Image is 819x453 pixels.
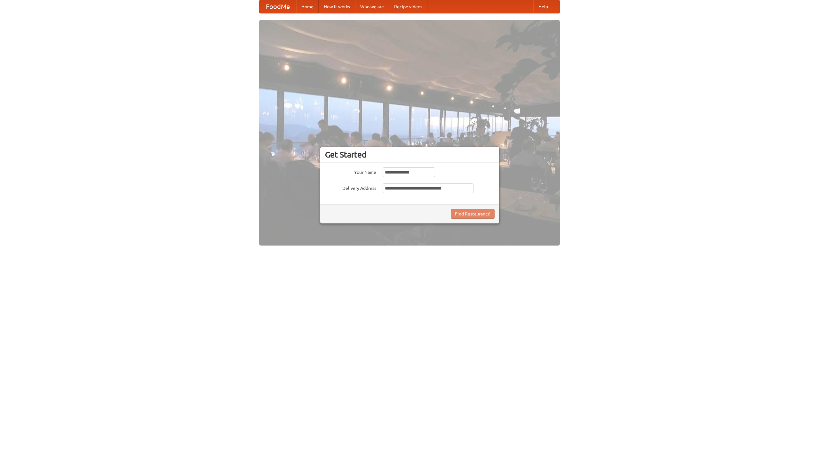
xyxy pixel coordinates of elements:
a: How it works [319,0,355,13]
a: Help [533,0,553,13]
button: Find Restaurants! [451,209,495,219]
label: Delivery Address [325,183,376,191]
a: Recipe videos [389,0,427,13]
a: Who we are [355,0,389,13]
label: Your Name [325,167,376,175]
h3: Get Started [325,150,495,159]
a: FoodMe [259,0,296,13]
a: Home [296,0,319,13]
